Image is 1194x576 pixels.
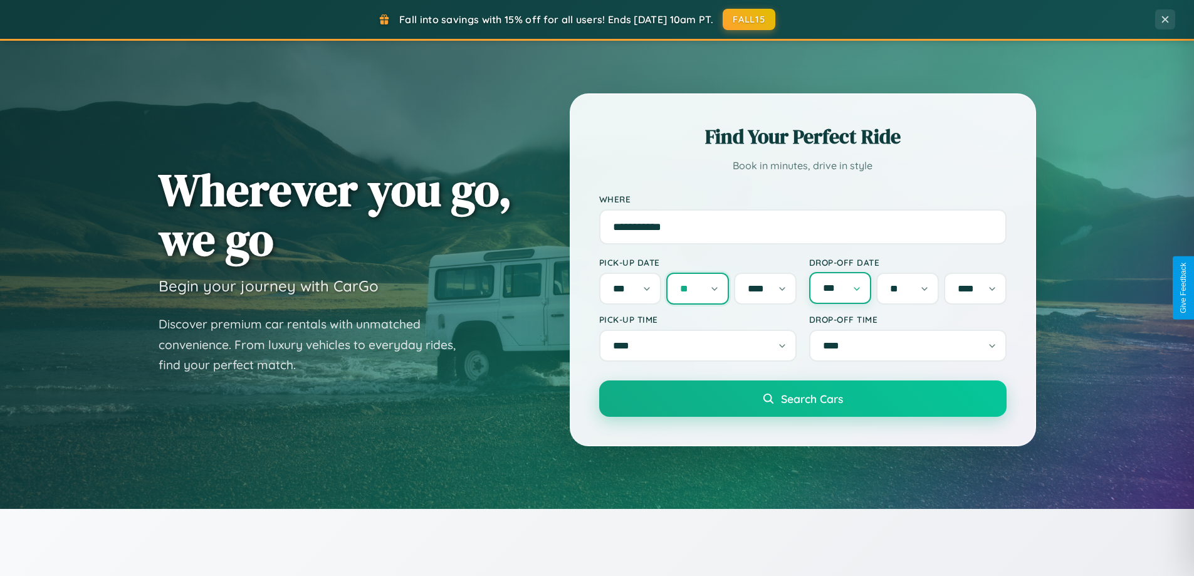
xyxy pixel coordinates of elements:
h1: Wherever you go, we go [159,165,512,264]
label: Pick-up Date [599,257,797,268]
label: Pick-up Time [599,314,797,325]
div: Give Feedback [1179,263,1188,313]
h2: Find Your Perfect Ride [599,123,1007,150]
h3: Begin your journey with CarGo [159,276,379,295]
span: Fall into savings with 15% off for all users! Ends [DATE] 10am PT. [399,13,713,26]
label: Drop-off Date [809,257,1007,268]
label: Where [599,194,1007,204]
span: Search Cars [781,392,843,406]
button: FALL15 [723,9,775,30]
p: Book in minutes, drive in style [599,157,1007,175]
label: Drop-off Time [809,314,1007,325]
button: Search Cars [599,380,1007,417]
p: Discover premium car rentals with unmatched convenience. From luxury vehicles to everyday rides, ... [159,314,472,375]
